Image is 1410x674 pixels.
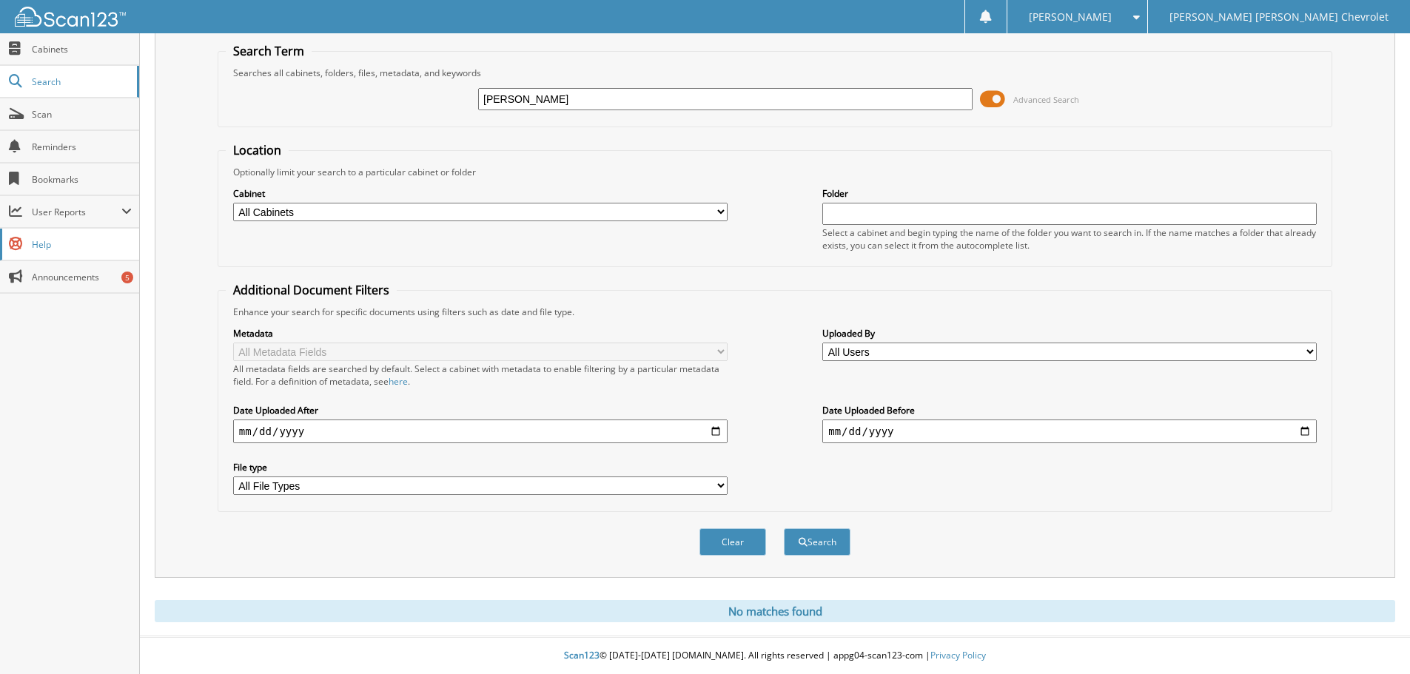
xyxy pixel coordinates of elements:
input: start [233,419,728,443]
div: © [DATE]-[DATE] [DOMAIN_NAME]. All rights reserved | appg04-scan123-com | [140,638,1410,674]
div: Optionally limit your search to a particular cabinet or folder [226,166,1324,178]
div: Select a cabinet and begin typing the name of the folder you want to search in. If the name match... [822,226,1317,252]
span: Reminders [32,141,132,153]
label: Cabinet [233,187,728,200]
label: Uploaded By [822,327,1317,340]
label: File type [233,461,728,474]
div: Enhance your search for specific documents using filters such as date and file type. [226,306,1324,318]
div: 5 [121,272,133,283]
span: Announcements [32,271,132,283]
span: Help [32,238,132,251]
label: Metadata [233,327,728,340]
span: Search [32,75,130,88]
label: Folder [822,187,1317,200]
span: Scan123 [564,649,600,661]
button: Clear [699,528,766,556]
span: Advanced Search [1013,94,1079,105]
button: Search [784,528,850,556]
legend: Location [226,142,289,158]
img: scan123-logo-white.svg [15,7,126,27]
label: Date Uploaded Before [822,404,1317,417]
span: Scan [32,108,132,121]
legend: Search Term [226,43,312,59]
span: Cabinets [32,43,132,55]
span: [PERSON_NAME] [PERSON_NAME] Chevrolet [1169,13,1389,21]
div: Searches all cabinets, folders, files, metadata, and keywords [226,67,1324,79]
a: here [389,375,408,388]
span: Bookmarks [32,173,132,186]
label: Date Uploaded After [233,404,728,417]
span: [PERSON_NAME] [1029,13,1112,21]
input: end [822,419,1317,443]
legend: Additional Document Filters [226,282,397,298]
div: All metadata fields are searched by default. Select a cabinet with metadata to enable filtering b... [233,363,728,388]
span: User Reports [32,206,121,218]
div: No matches found [155,600,1395,622]
a: Privacy Policy [930,649,986,661]
iframe: Chat Widget [1336,603,1410,674]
